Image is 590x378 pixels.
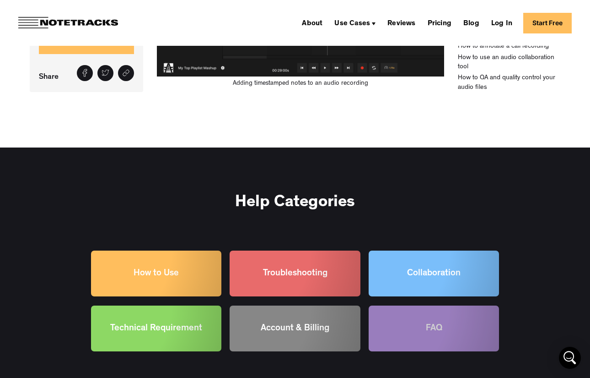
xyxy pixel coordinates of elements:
a: Tweet [97,65,113,81]
h2: Help Categories [235,193,355,214]
a: Reviews [384,16,419,30]
a: How to QA and quality control your audio files [458,74,560,93]
a: FAQ [369,306,499,351]
p: Share [39,70,63,83]
div: Use Cases [334,20,370,27]
a: Pricing [424,16,455,30]
a: Log In [488,16,516,30]
div: Open Intercom Messenger [559,347,581,369]
a: How to use an audio collaboration tool [458,53,560,72]
a: Troubleshooting [230,251,360,296]
div: Use Cases [331,16,379,30]
a: Share on Facebook [77,65,93,81]
a: How to Use [91,251,221,296]
a: Technical Requirement [91,306,221,351]
a: About [298,16,326,30]
a: Account & Billing [230,306,360,351]
img: Share link icon [122,69,130,77]
a: Collaboration [369,251,499,296]
a: Start Free [523,13,572,33]
a: Blog [460,16,483,30]
a: How to annotate a call recording [458,42,549,51]
figcaption: Adding timestamped notes to an audio recording [157,79,444,88]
